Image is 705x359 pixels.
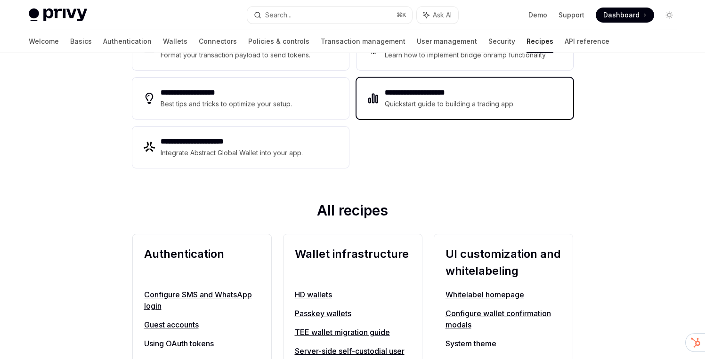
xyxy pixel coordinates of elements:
a: Demo [528,10,547,20]
a: API reference [565,30,609,53]
div: Format your transaction payload to send tokens. [161,49,311,61]
span: Ask AI [433,10,452,20]
a: Guest accounts [144,319,260,330]
a: Authentication [103,30,152,53]
div: Learn how to implement bridge onramp functionality. [385,49,550,61]
a: Basics [70,30,92,53]
a: Dashboard [596,8,654,23]
button: Ask AI [417,7,458,24]
div: Best tips and tricks to optimize your setup. [161,98,293,110]
h2: Authentication [144,246,260,279]
a: TEE wallet migration guide [295,327,411,338]
h2: All recipes [132,202,573,223]
span: ⌘ K [397,11,406,19]
a: User management [417,30,477,53]
a: Configure SMS and WhatsApp login [144,289,260,311]
h2: Wallet infrastructure [295,246,411,279]
a: Security [488,30,515,53]
div: Search... [265,9,292,21]
a: HD wallets [295,289,411,300]
a: Configure wallet confirmation modals [446,308,561,330]
a: Welcome [29,30,59,53]
img: light logo [29,8,87,22]
h2: UI customization and whitelabeling [446,246,561,279]
a: Recipes [527,30,553,53]
a: Passkey wallets [295,308,411,319]
a: Support [559,10,584,20]
div: Integrate Abstract Global Wallet into your app. [161,147,304,159]
a: Using OAuth tokens [144,338,260,349]
button: Toggle dark mode [662,8,677,23]
a: Connectors [199,30,237,53]
div: Quickstart guide to building a trading app. [385,98,515,110]
button: Search...⌘K [247,7,412,24]
a: Whitelabel homepage [446,289,561,300]
span: Dashboard [603,10,640,20]
a: Transaction management [321,30,405,53]
a: Wallets [163,30,187,53]
a: System theme [446,338,561,349]
a: Policies & controls [248,30,309,53]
